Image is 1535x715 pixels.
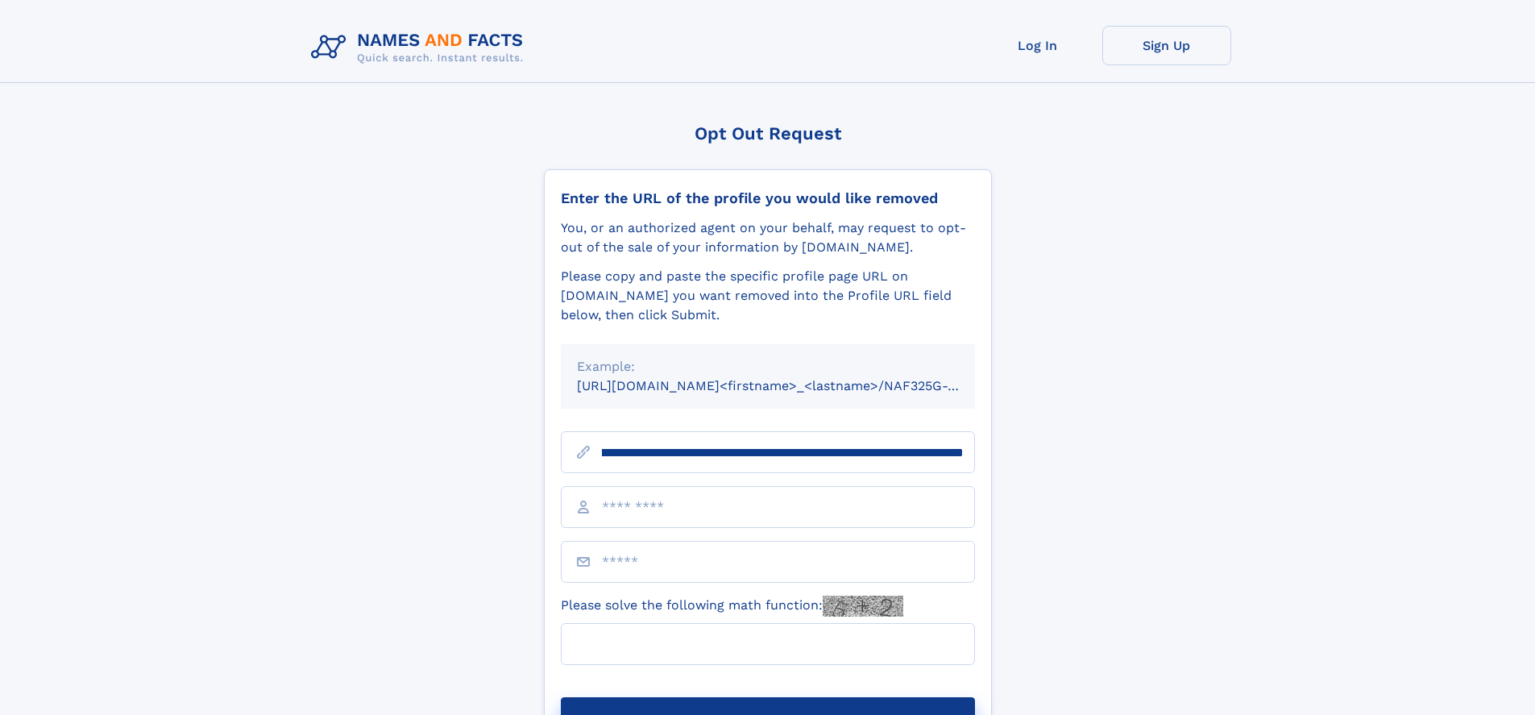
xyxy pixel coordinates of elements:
[973,26,1102,65] a: Log In
[561,218,975,257] div: You, or an authorized agent on your behalf, may request to opt-out of the sale of your informatio...
[577,378,1006,393] small: [URL][DOMAIN_NAME]<firstname>_<lastname>/NAF325G-xxxxxxxx
[544,123,992,143] div: Opt Out Request
[561,267,975,325] div: Please copy and paste the specific profile page URL on [DOMAIN_NAME] you want removed into the Pr...
[561,596,903,617] label: Please solve the following math function:
[577,357,959,376] div: Example:
[1102,26,1231,65] a: Sign Up
[561,189,975,207] div: Enter the URL of the profile you would like removed
[305,26,537,69] img: Logo Names and Facts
